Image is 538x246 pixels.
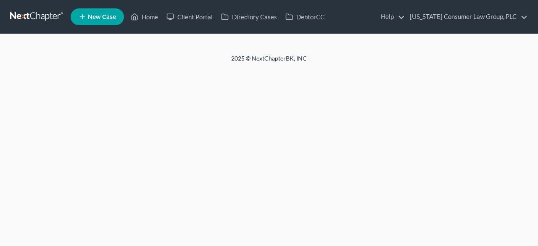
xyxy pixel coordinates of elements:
[127,9,162,24] a: Home
[71,8,124,25] new-legal-case-button: New Case
[217,9,281,24] a: Directory Cases
[406,9,527,24] a: [US_STATE] Consumer Law Group, PLC
[377,9,405,24] a: Help
[29,54,509,69] div: 2025 © NextChapterBK, INC
[281,9,329,24] a: DebtorCC
[162,9,217,24] a: Client Portal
